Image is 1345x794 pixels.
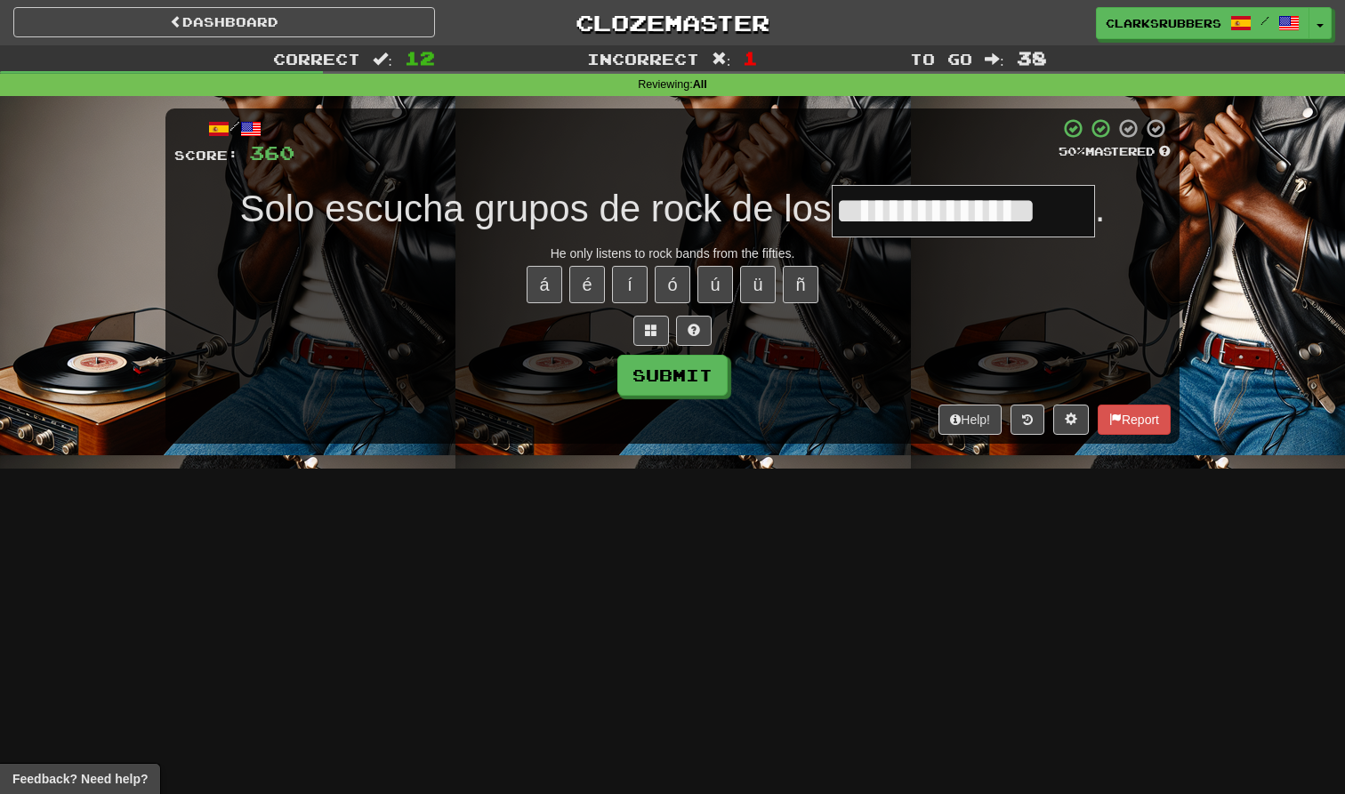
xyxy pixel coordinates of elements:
a: clarksrubbers / [1096,7,1309,39]
span: 360 [249,141,294,164]
span: . [1095,188,1106,229]
span: 1 [743,47,758,68]
button: Round history (alt+y) [1011,405,1044,435]
span: Correct [273,50,360,68]
span: Incorrect [587,50,699,68]
div: He only listens to rock bands from the fifties. [174,245,1171,262]
button: Switch sentence to multiple choice alt+p [633,316,669,346]
button: ü [740,266,776,303]
button: ñ [783,266,818,303]
button: Help! [938,405,1002,435]
div: / [174,117,294,140]
span: clarksrubbers [1106,15,1221,31]
button: á [527,266,562,303]
button: Report [1098,405,1171,435]
span: : [373,52,392,67]
span: 38 [1017,47,1047,68]
button: í [612,266,648,303]
span: Open feedback widget [12,770,148,788]
strong: All [693,78,707,91]
span: Score: [174,148,238,163]
span: Solo escucha grupos de rock de los [239,188,831,229]
a: Dashboard [13,7,435,37]
span: To go [910,50,972,68]
button: ú [697,266,733,303]
span: 12 [405,47,435,68]
a: Clozemaster [462,7,883,38]
button: Submit [617,355,728,396]
button: é [569,266,605,303]
button: ó [655,266,690,303]
span: : [712,52,731,67]
button: Single letter hint - you only get 1 per sentence and score half the points! alt+h [676,316,712,346]
span: / [1260,14,1269,27]
span: 50 % [1059,144,1085,158]
span: : [985,52,1004,67]
div: Mastered [1059,144,1171,160]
